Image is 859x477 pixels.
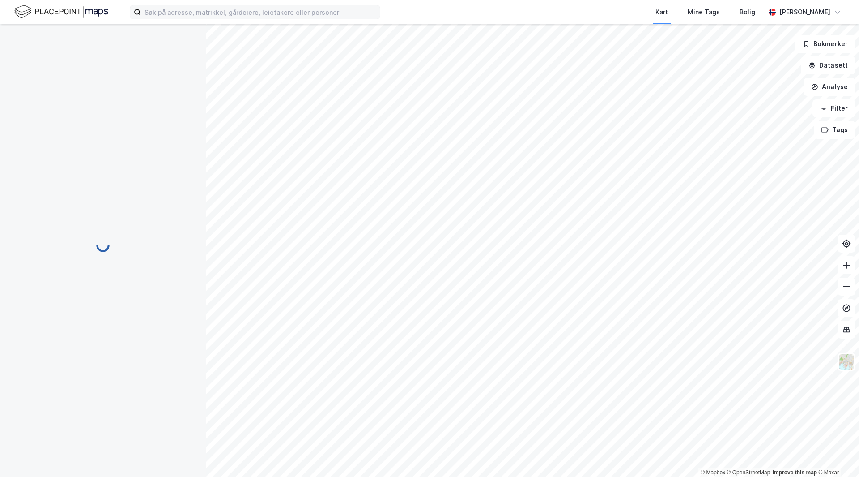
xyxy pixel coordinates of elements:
[727,469,770,476] a: OpenStreetMap
[814,434,859,477] iframe: Chat Widget
[688,7,720,17] div: Mine Tags
[804,78,855,96] button: Analyse
[655,7,668,17] div: Kart
[838,353,855,370] img: Z
[96,238,110,253] img: spinner.a6d8c91a73a9ac5275cf975e30b51cfb.svg
[141,5,380,19] input: Søk på adresse, matrikkel, gårdeiere, leietakere eller personer
[779,7,830,17] div: [PERSON_NAME]
[740,7,755,17] div: Bolig
[814,121,855,139] button: Tags
[801,56,855,74] button: Datasett
[795,35,855,53] button: Bokmerker
[14,4,108,20] img: logo.f888ab2527a4732fd821a326f86c7f29.svg
[812,99,855,117] button: Filter
[701,469,725,476] a: Mapbox
[814,434,859,477] div: Kontrollprogram for chat
[773,469,817,476] a: Improve this map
